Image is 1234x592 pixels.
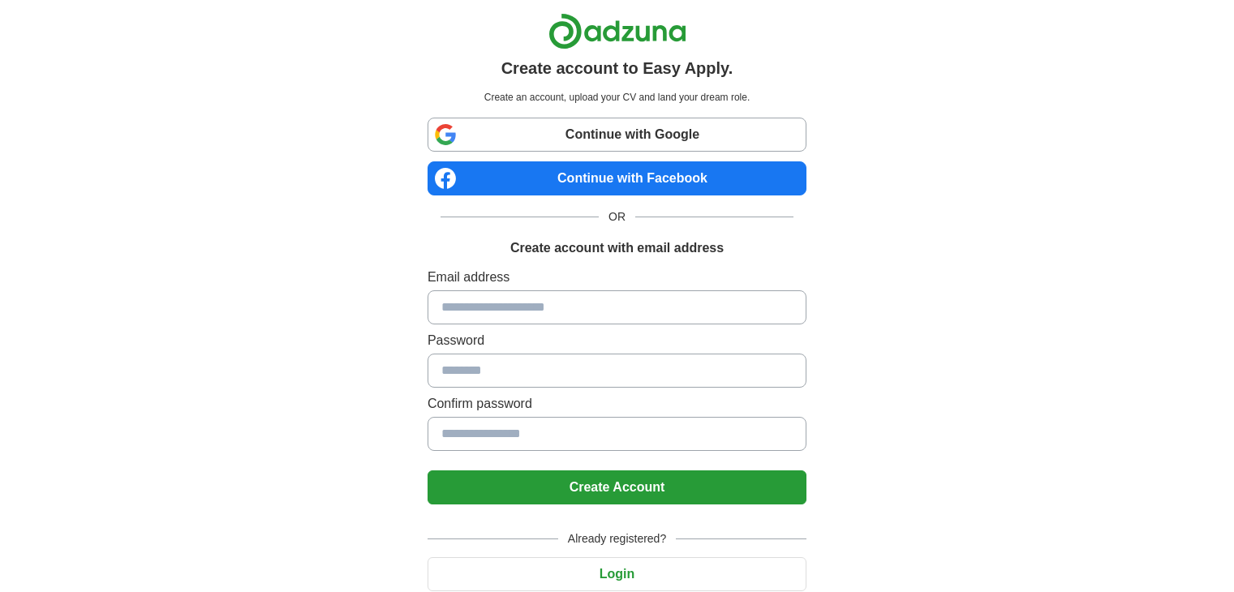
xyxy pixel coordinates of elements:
h1: Create account with email address [510,238,724,258]
button: Login [428,557,806,591]
img: Adzuna logo [548,13,686,49]
a: Continue with Google [428,118,806,152]
span: Already registered? [558,530,676,547]
label: Password [428,331,806,350]
label: Confirm password [428,394,806,414]
h1: Create account to Easy Apply. [501,56,733,80]
label: Email address [428,268,806,287]
a: Login [428,567,806,581]
p: Create an account, upload your CV and land your dream role. [431,90,803,105]
button: Create Account [428,470,806,504]
a: Continue with Facebook [428,161,806,195]
span: OR [599,208,635,225]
